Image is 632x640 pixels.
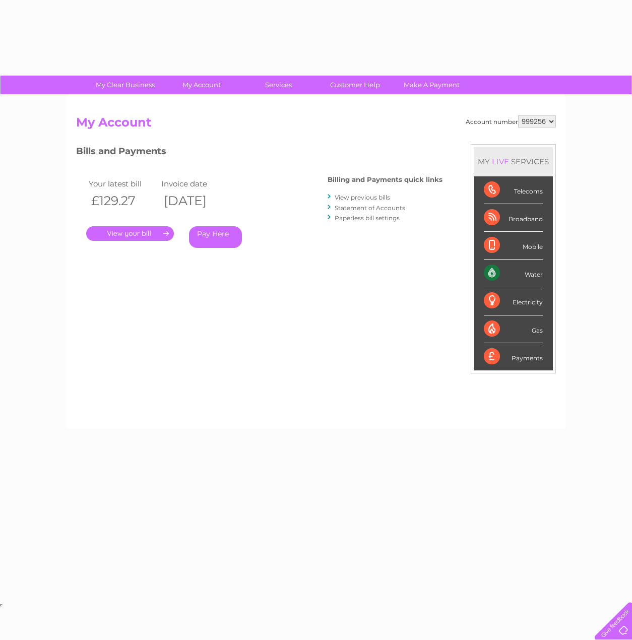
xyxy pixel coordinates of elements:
div: Broadband [484,204,543,232]
a: . [86,226,174,241]
a: Services [237,76,320,94]
td: Invoice date [159,177,231,190]
td: Your latest bill [86,177,159,190]
a: View previous bills [335,194,390,201]
a: Pay Here [189,226,242,248]
a: Statement of Accounts [335,204,405,212]
a: Paperless bill settings [335,214,400,222]
a: Customer Help [313,76,397,94]
div: LIVE [490,157,511,166]
div: Mobile [484,232,543,260]
div: Telecoms [484,176,543,204]
div: Water [484,260,543,287]
a: My Account [160,76,243,94]
div: Payments [484,343,543,370]
h4: Billing and Payments quick links [328,176,443,183]
a: Make A Payment [390,76,473,94]
h2: My Account [76,115,556,135]
th: £129.27 [86,190,159,211]
div: MY SERVICES [474,147,553,176]
th: [DATE] [159,190,231,211]
div: Electricity [484,287,543,315]
h3: Bills and Payments [76,144,443,162]
div: Account number [466,115,556,127]
a: My Clear Business [84,76,167,94]
div: Gas [484,315,543,343]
